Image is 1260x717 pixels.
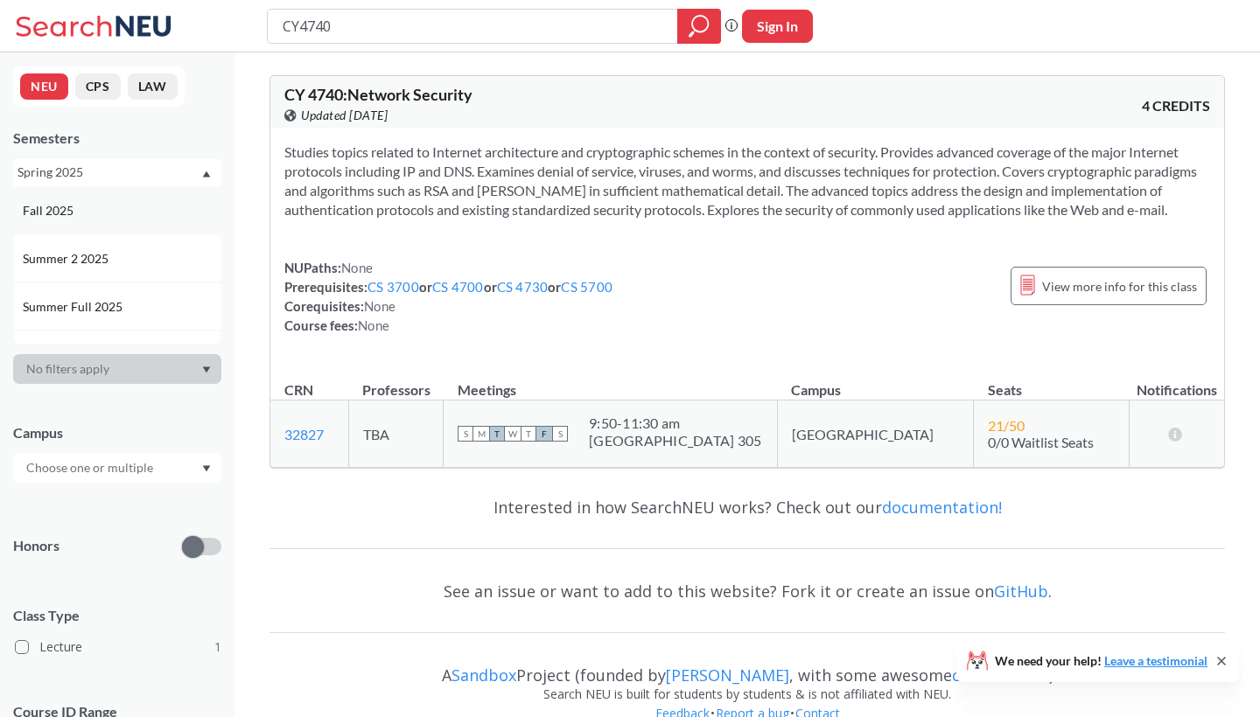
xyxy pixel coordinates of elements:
[269,482,1225,533] div: Interested in how SearchNEU works? Check out our
[1104,653,1207,668] a: Leave a testimonial
[13,453,221,483] div: Dropdown arrow
[269,650,1225,685] div: A Project (founded by , with some awesome )
[489,426,505,442] span: T
[1129,363,1224,400] th: Notifications
[988,434,1094,450] span: 0/0 Waitlist Seats
[202,465,211,472] svg: Dropdown arrow
[505,426,521,442] span: W
[995,655,1207,667] span: We need your help!
[13,606,221,625] span: Class Type
[214,637,221,657] span: 1
[348,363,443,400] th: Professors
[952,665,1049,686] a: contributors
[284,143,1210,219] section: Studies topics related to Internet architecture and cryptographic schemes in the context of secur...
[1042,275,1197,297] span: View more info for this class
[497,279,549,295] a: CS 4730
[23,297,126,317] span: Summer Full 2025
[75,73,121,100] button: CPS
[777,400,974,468] td: [GEOGRAPHIC_DATA]
[777,363,974,400] th: Campus
[13,536,59,556] p: Honors
[13,354,221,384] div: Dropdown arrow
[451,665,516,686] a: Sandbox
[269,566,1225,616] div: See an issue or want to add to this website? Fork it or create an issue on .
[13,423,221,442] div: Campus
[284,85,472,104] span: CY 4740 : Network Security
[552,426,568,442] span: S
[202,171,211,178] svg: Dropdown arrow
[536,426,552,442] span: F
[666,665,789,686] a: [PERSON_NAME]
[994,581,1048,602] a: GitHub
[17,163,200,182] div: Spring 2025
[521,426,536,442] span: T
[589,414,761,432] div: 9:50 - 11:30 am
[473,426,489,442] span: M
[23,249,112,268] span: Summer 2 2025
[1142,96,1210,115] span: 4 CREDITS
[689,14,710,38] svg: magnifying glass
[284,426,324,442] a: 32827
[284,380,313,400] div: CRN
[882,497,1002,518] a: documentation!
[269,685,1225,704] div: Search NEU is built for students by students & is not affiliated with NEU.
[367,279,419,295] a: CS 3700
[128,73,178,100] button: LAW
[281,11,665,41] input: Class, professor, course number, "phrase"
[284,258,612,335] div: NUPaths: Prerequisites: or or or Corequisites: Course fees:
[20,73,68,100] button: NEU
[341,260,373,275] span: None
[444,363,778,400] th: Meetings
[348,400,443,468] td: TBA
[988,417,1025,434] span: 21 / 50
[202,366,211,373] svg: Dropdown arrow
[23,201,77,220] span: Fall 2025
[13,158,221,186] div: Spring 2025Dropdown arrowFall 2025Summer 2 2025Summer Full 2025Summer 1 2025Spring 2025Fall 2024S...
[15,636,221,658] label: Lecture
[13,129,221,148] div: Semesters
[17,457,164,478] input: Choose one or multiple
[301,106,388,125] span: Updated [DATE]
[742,10,813,43] button: Sign In
[974,363,1129,400] th: Seats
[561,279,612,295] a: CS 5700
[589,432,761,449] div: [GEOGRAPHIC_DATA] 305
[358,317,389,333] span: None
[432,279,484,295] a: CS 4700
[364,298,395,314] span: None
[458,426,473,442] span: S
[677,9,721,44] div: magnifying glass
